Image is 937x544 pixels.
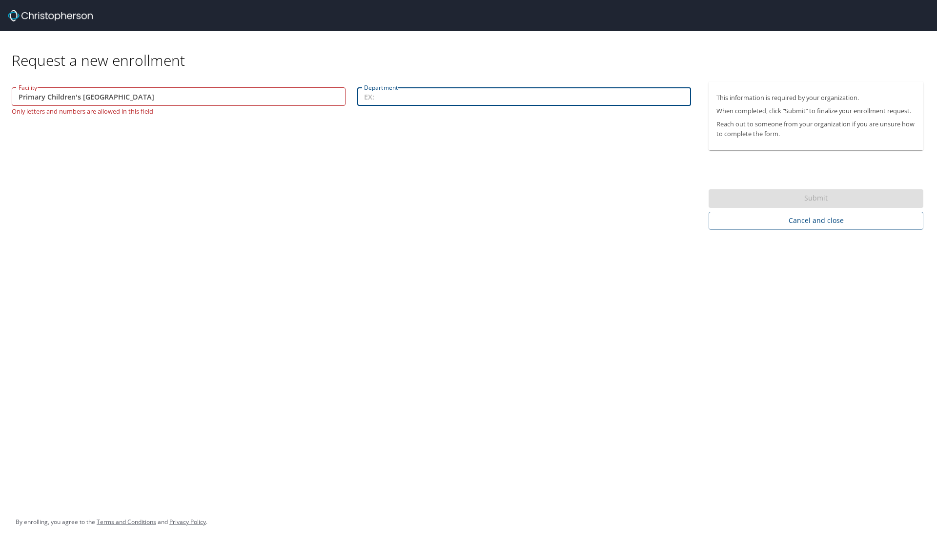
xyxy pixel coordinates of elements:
[709,212,923,230] button: Cancel and close
[716,120,916,138] p: Reach out to someone from your organization if you are unsure how to complete the form.
[97,518,156,526] a: Terms and Conditions
[357,87,691,106] input: EX:
[169,518,206,526] a: Privacy Policy
[12,87,346,106] input: EX:
[8,10,93,21] img: cbt logo
[716,106,916,116] p: When completed, click “Submit” to finalize your enrollment request.
[12,31,931,70] div: Request a new enrollment
[716,215,916,227] span: Cancel and close
[12,106,346,115] p: Only letters and numbers are allowed in this field
[716,93,916,102] p: This information is required by your organization.
[16,510,207,534] div: By enrolling, you agree to the and .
